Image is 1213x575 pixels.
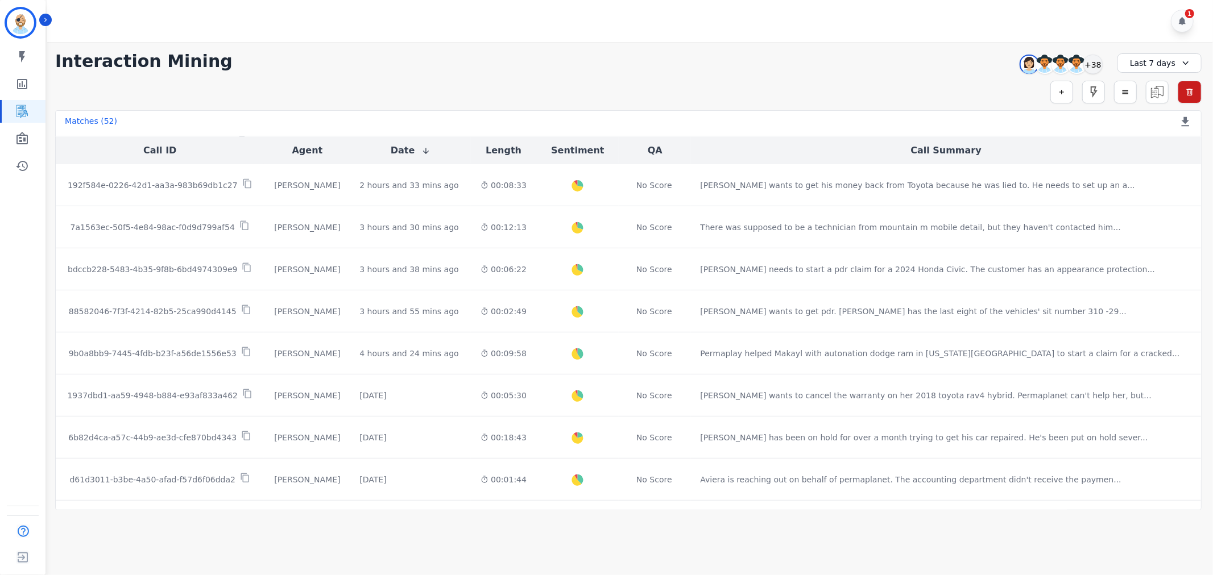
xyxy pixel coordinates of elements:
[273,306,341,317] div: [PERSON_NAME]
[359,180,458,191] div: 2 hours and 33 mins ago
[700,264,1155,275] div: [PERSON_NAME] needs to start a pdr claim for a 2024 Honda Civic. The customer has an appearance p...
[68,264,237,275] p: bdccb228-5483-4b35-9f8b-6bd4974309e9
[359,348,458,359] div: 4 hours and 24 mins ago
[700,390,1152,401] div: [PERSON_NAME] wants to cancel the warranty on her 2018 toyota rav4 hybrid. Permaplanet can't help...
[636,222,672,233] div: No Score
[480,348,528,359] div: 00:09:58
[359,222,458,233] div: 3 hours and 30 mins ago
[273,180,341,191] div: [PERSON_NAME]
[700,474,1121,485] div: Aviera is reaching out on behalf of permaplanet. The accounting department didn't receive the pay...
[480,180,528,191] div: 00:08:33
[359,474,386,485] div: [DATE]
[700,348,1179,359] div: Permaplay helped Makayl with autonation dodge ram in [US_STATE][GEOGRAPHIC_DATA] to start a claim...
[551,144,604,157] button: Sentiment
[273,390,341,401] div: [PERSON_NAME]
[636,432,672,443] div: No Score
[273,432,341,443] div: [PERSON_NAME]
[359,306,458,317] div: 3 hours and 55 mins ago
[636,390,672,401] div: No Score
[648,144,663,157] button: QA
[273,264,341,275] div: [PERSON_NAME]
[273,348,341,359] div: [PERSON_NAME]
[480,306,528,317] div: 00:02:49
[636,474,672,485] div: No Score
[69,348,237,359] p: 9b0a8bb9-7445-4fdb-b23f-a56de1556e53
[700,432,1148,443] div: [PERSON_NAME] has been on hold for over a month trying to get his car repaired. He's been put on ...
[700,180,1135,191] div: [PERSON_NAME] wants to get his money back from Toyota because he was lied to. He needs to set up ...
[68,180,238,191] p: 192f584e-0226-42d1-aa3a-983b69db1c27
[68,432,237,443] p: 6b82d4ca-a57c-44b9-ae3d-cfe870bd4343
[480,432,528,443] div: 00:18:43
[391,144,431,157] button: Date
[7,9,34,36] img: Bordered avatar
[480,264,528,275] div: 00:06:22
[359,390,386,401] div: [DATE]
[359,264,458,275] div: 3 hours and 38 mins ago
[71,222,235,233] p: 7a1563ec-50f5-4e84-98ac-f0d9d799af54
[486,144,521,157] button: Length
[636,180,672,191] div: No Score
[65,115,117,131] div: Matches ( 52 )
[636,306,672,317] div: No Score
[273,474,341,485] div: [PERSON_NAME]
[480,474,528,485] div: 00:01:44
[636,264,672,275] div: No Score
[700,306,1127,317] div: [PERSON_NAME] wants to get pdr. [PERSON_NAME] has the last eight of the vehicles' sit number 310 ...
[1185,9,1194,18] div: 1
[69,474,235,485] p: d61d3011-b3be-4a50-afad-f57d6f06dda2
[67,390,238,401] p: 1937dbd1-aa59-4948-b884-e93af833a462
[910,144,981,157] button: Call Summary
[1117,53,1202,73] div: Last 7 days
[636,348,672,359] div: No Score
[700,222,1121,233] div: There was supposed to be a technician from mountain m mobile detail, but they haven't contacted h...
[69,306,237,317] p: 88582046-7f3f-4214-82b5-25ca990d4145
[55,51,233,72] h1: Interaction Mining
[143,144,176,157] button: Call ID
[359,432,386,443] div: [DATE]
[480,390,528,401] div: 00:05:30
[292,144,323,157] button: Agent
[273,222,341,233] div: [PERSON_NAME]
[1083,55,1103,74] div: +38
[480,222,528,233] div: 00:12:13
